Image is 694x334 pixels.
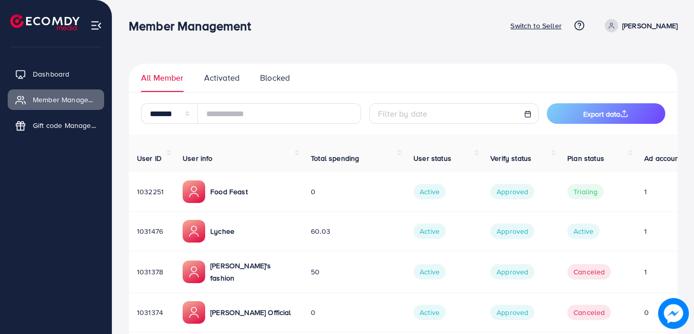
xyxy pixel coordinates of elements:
a: Dashboard [8,64,104,84]
span: 1031378 [137,267,163,277]
span: All Member [141,72,184,84]
span: User info [183,153,212,163]
span: Active [413,184,446,199]
span: 1032251 [137,187,164,197]
span: Activated [204,72,240,84]
img: logo [10,14,80,30]
img: ic-member-manager.00abd3e0.svg [183,301,205,324]
span: canceled [567,305,611,320]
span: Plan status [567,153,604,163]
span: 60.03 [311,226,330,236]
p: [PERSON_NAME]'s fashion [210,259,294,284]
span: 0 [644,307,649,318]
span: Approved [490,184,534,199]
span: Active [413,264,446,280]
span: 1031374 [137,307,163,318]
button: Export data [547,103,666,124]
p: Switch to Seller [510,20,562,32]
span: 1 [644,187,647,197]
span: 1 [644,226,647,236]
span: Active [567,224,600,239]
span: Approved [490,224,534,239]
img: image [661,301,687,327]
img: ic-member-manager.00abd3e0.svg [183,220,205,243]
a: Member Management [8,89,104,110]
p: Lychee [210,225,234,237]
p: [PERSON_NAME] Official [210,306,291,319]
span: Export data [583,109,628,119]
span: 50 [311,267,320,277]
span: Active [413,224,446,239]
span: 1031476 [137,226,163,236]
h3: Member Management [129,18,259,33]
span: canceled [567,264,611,280]
span: Total spending [311,153,359,163]
p: Food Feast [210,185,248,198]
img: ic-member-manager.00abd3e0.svg [183,180,205,203]
span: Blocked [260,72,290,84]
span: 0 [311,307,315,318]
span: Verify status [490,153,531,163]
span: trialing [567,184,604,199]
span: Dashboard [33,69,69,79]
span: Gift code Management [33,120,96,131]
span: Approved [490,305,534,320]
span: User ID [137,153,162,163]
img: menu [90,20,102,31]
span: 0 [311,187,315,197]
span: Ad accounts [644,153,685,163]
span: 1 [644,267,647,277]
span: Filter by date [378,108,427,119]
a: Gift code Management [8,115,104,136]
span: Approved [490,264,534,280]
span: Active [413,305,446,320]
img: ic-member-manager.00abd3e0.svg [183,261,205,283]
a: [PERSON_NAME] [601,19,678,32]
p: [PERSON_NAME] [622,20,678,32]
span: User status [413,153,451,163]
span: Member Management [33,95,96,105]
